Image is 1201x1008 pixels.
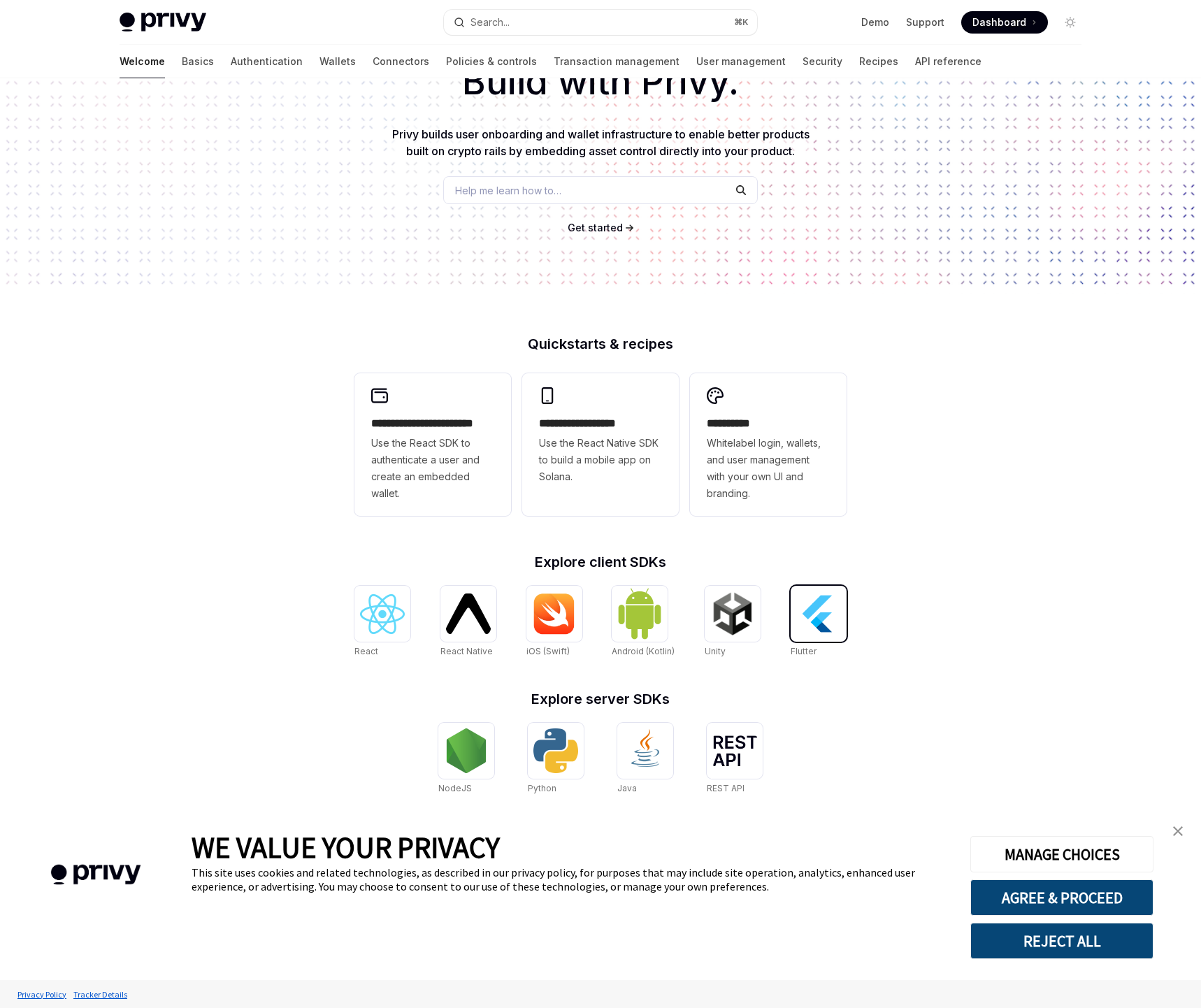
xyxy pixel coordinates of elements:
a: Basics [182,45,214,78]
a: REST APIREST API [707,723,763,795]
span: Privy builds user onboarding and wallet infrastructure to enable better products built on crypto ... [392,127,810,158]
a: User management [696,45,786,78]
a: Connectors [373,45,429,78]
span: WE VALUE YOUR PRIVACY [192,829,500,865]
h2: Explore client SDKs [354,555,847,569]
img: Java [623,728,668,773]
span: Get started [568,222,623,233]
img: Unity [710,591,755,636]
img: light logo [120,13,206,32]
h2: Explore server SDKs [354,692,847,706]
button: Toggle dark mode [1059,11,1081,34]
span: REST API [707,783,745,793]
img: company logo [21,844,171,905]
button: REJECT ALL [970,923,1153,959]
a: Wallets [319,45,356,78]
span: Python [528,783,556,793]
h2: Quickstarts & recipes [354,337,847,351]
a: **** **** **** ***Use the React Native SDK to build a mobile app on Solana. [522,373,679,516]
a: Policies & controls [446,45,537,78]
a: Security [803,45,842,78]
button: AGREE & PROCEED [970,879,1153,916]
a: API reference [915,45,981,78]
a: ReactReact [354,586,410,658]
a: Tracker Details [70,982,131,1007]
span: iOS (Swift) [526,646,570,656]
img: NodeJS [444,728,489,773]
span: Dashboard [972,15,1026,29]
button: MANAGE CHOICES [970,836,1153,872]
a: PythonPython [528,723,584,795]
h1: Build with Privy. [22,55,1179,109]
span: Android (Kotlin) [612,646,675,656]
a: Recipes [859,45,898,78]
span: Use the React Native SDK to build a mobile app on Solana. [539,435,662,485]
span: ⌘ K [734,17,749,28]
img: React [360,594,405,634]
a: Authentication [231,45,303,78]
img: close banner [1173,826,1183,836]
a: Android (Kotlin)Android (Kotlin) [612,586,675,658]
span: Unity [705,646,726,656]
a: iOS (Swift)iOS (Swift) [526,586,582,658]
span: Java [617,783,637,793]
a: JavaJava [617,723,673,795]
a: Privacy Policy [14,982,70,1007]
img: Python [533,728,578,773]
a: React NativeReact Native [440,586,496,658]
span: Help me learn how to… [455,183,561,198]
a: Welcome [120,45,165,78]
a: NodeJSNodeJS [438,723,494,795]
a: Dashboard [961,11,1048,34]
a: Demo [861,15,889,29]
div: This site uses cookies and related technologies, as described in our privacy policy, for purposes... [192,865,949,893]
img: Android (Kotlin) [617,587,662,640]
a: Get started [568,221,623,235]
img: REST API [712,735,757,766]
span: Use the React SDK to authenticate a user and create an embedded wallet. [371,435,494,502]
span: React [354,646,378,656]
div: Search... [470,14,510,31]
a: Transaction management [554,45,679,78]
a: Support [906,15,944,29]
a: UnityUnity [705,586,761,658]
a: FlutterFlutter [791,586,847,658]
img: Flutter [796,591,841,636]
a: close banner [1164,817,1192,845]
button: Search...⌘K [444,10,757,35]
img: iOS (Swift) [532,593,577,635]
a: **** *****Whitelabel login, wallets, and user management with your own UI and branding. [690,373,847,516]
img: React Native [446,593,491,633]
span: Whitelabel login, wallets, and user management with your own UI and branding. [707,435,830,502]
span: React Native [440,646,493,656]
span: NodeJS [438,783,472,793]
span: Flutter [791,646,817,656]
